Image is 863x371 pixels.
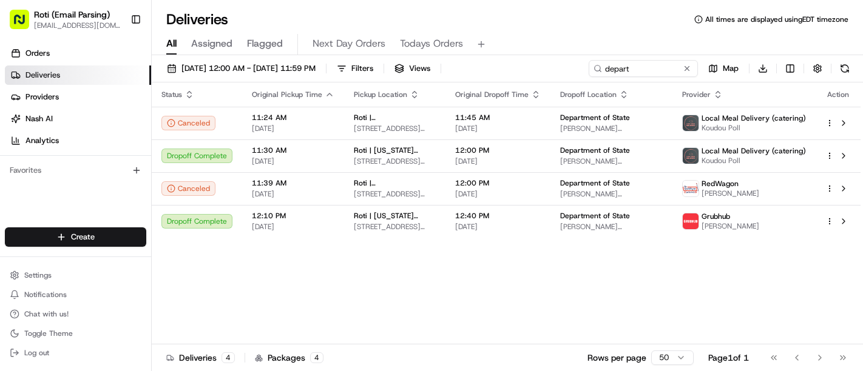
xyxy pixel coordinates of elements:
[25,48,50,59] span: Orders
[702,189,759,198] span: [PERSON_NAME]
[25,113,53,124] span: Nash AI
[354,124,436,133] span: [STREET_ADDRESS][US_STATE]
[560,156,663,166] span: [PERSON_NAME][GEOGRAPHIC_DATA][STREET_ADDRESS][US_STATE][GEOGRAPHIC_DATA]
[702,221,759,231] span: [PERSON_NAME]
[682,90,711,99] span: Provider
[836,60,853,77] button: Refresh
[247,36,283,51] span: Flagged
[161,181,215,196] button: Canceled
[34,8,110,21] button: Roti (Email Parsing)
[161,90,182,99] span: Status
[5,44,151,63] a: Orders
[683,181,699,196] img: time_to_eat_nevada_logo
[5,109,151,129] a: Nash AI
[683,213,699,229] img: 5e692f75ce7d37001a5d71f1
[825,90,851,99] div: Action
[166,352,235,364] div: Deliveries
[161,116,215,130] button: Canceled
[354,178,436,188] span: Roti | [GEOGRAPHIC_DATA]
[560,113,630,122] span: Department of State
[222,352,235,363] div: 4
[5,5,126,34] button: Roti (Email Parsing)[EMAIL_ADDRESS][DOMAIN_NAME]
[455,189,541,199] span: [DATE]
[455,222,541,232] span: [DATE]
[455,211,541,221] span: 12:40 PM
[25,92,59,102] span: Providers
[191,36,232,51] span: Assigned
[25,70,60,81] span: Deliveries
[683,115,699,131] img: lmd_logo.png
[455,113,541,122] span: 11:45 AM
[252,189,334,199] span: [DATE]
[255,352,323,364] div: Packages
[5,131,151,150] a: Analytics
[354,189,436,199] span: [STREET_ADDRESS][US_STATE]
[705,15,848,24] span: All times are displayed using EDT timezone
[5,161,146,180] div: Favorites
[702,179,739,189] span: RedWagon
[252,90,322,99] span: Original Pickup Time
[34,21,121,30] button: [EMAIL_ADDRESS][DOMAIN_NAME]
[161,60,321,77] button: [DATE] 12:00 AM - [DATE] 11:59 PM
[24,290,67,299] span: Notifications
[354,156,436,166] span: [STREET_ADDRESS][US_STATE][US_STATE]
[455,156,541,166] span: [DATE]
[560,124,663,133] span: [PERSON_NAME][GEOGRAPHIC_DATA][STREET_ADDRESS][US_STATE][GEOGRAPHIC_DATA]
[723,63,739,74] span: Map
[24,348,49,358] span: Log out
[455,178,541,188] span: 12:00 PM
[24,309,69,319] span: Chat with us!
[560,145,630,155] span: Department of State
[702,123,806,133] span: Koudou Poll
[560,211,630,221] span: Department of State
[455,124,541,133] span: [DATE]
[24,270,52,280] span: Settings
[310,352,323,363] div: 4
[354,222,436,232] span: [STREET_ADDRESS][US_STATE][US_STATE]
[24,329,73,338] span: Toggle Theme
[252,211,334,221] span: 12:10 PM
[5,306,146,323] button: Chat with us!
[252,145,334,155] span: 11:30 AM
[683,148,699,164] img: lmd_logo.png
[331,60,379,77] button: Filters
[703,60,744,77] button: Map
[5,286,146,303] button: Notifications
[354,145,436,155] span: Roti | [US_STATE][GEOGRAPHIC_DATA]
[252,156,334,166] span: [DATE]
[560,189,663,199] span: [PERSON_NAME][GEOGRAPHIC_DATA][STREET_ADDRESS][US_STATE][GEOGRAPHIC_DATA]
[71,232,95,242] span: Create
[560,178,630,188] span: Department of State
[389,60,436,77] button: Views
[166,36,177,51] span: All
[354,113,436,122] span: Roti | [GEOGRAPHIC_DATA]
[313,36,385,51] span: Next Day Orders
[252,124,334,133] span: [DATE]
[351,63,373,74] span: Filters
[702,113,806,123] span: Local Meal Delivery (catering)
[5,227,146,247] button: Create
[5,65,151,85] a: Deliveries
[25,135,59,146] span: Analytics
[354,90,407,99] span: Pickup Location
[5,87,151,107] a: Providers
[5,344,146,361] button: Log out
[5,267,146,284] button: Settings
[702,212,730,221] span: Grubhub
[166,10,228,29] h1: Deliveries
[702,156,806,165] span: Koudou Poll
[400,36,463,51] span: Todays Orders
[252,113,334,122] span: 11:24 AM
[455,145,541,155] span: 12:00 PM
[409,63,430,74] span: Views
[589,60,698,77] input: Type to search
[560,222,663,232] span: [PERSON_NAME][GEOGRAPHIC_DATA][STREET_ADDRESS][US_STATE][GEOGRAPHIC_DATA]
[560,90,617,99] span: Dropoff Location
[587,352,646,364] p: Rows per page
[708,352,749,364] div: Page 1 of 1
[181,63,316,74] span: [DATE] 12:00 AM - [DATE] 11:59 PM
